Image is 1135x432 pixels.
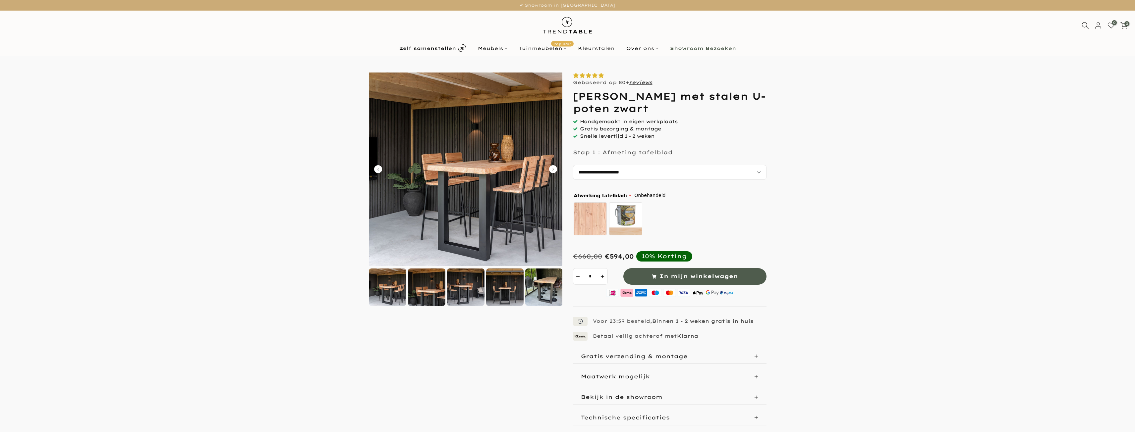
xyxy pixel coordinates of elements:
[593,318,754,324] p: Voor 23:59 besteld,
[581,414,670,421] p: Technische specificaties
[620,44,664,52] a: Over ons
[581,353,688,360] p: Gratis verzending & montage
[573,165,766,180] select: autocomplete="off"
[580,133,654,139] span: Snelle levertijd 1 - 2 weken
[572,44,620,52] a: Kleurstalen
[374,165,382,173] button: Carousel Back Arrow
[573,90,766,115] h1: [PERSON_NAME] met stalen U-poten zwart
[583,268,598,285] input: Quantity
[551,41,574,46] span: Populair
[598,268,608,285] button: increment
[670,46,736,51] b: Showroom Bezoeken
[549,165,557,173] button: Carousel Next Arrow
[593,333,698,339] p: Betaal veilig achteraf met
[581,394,662,400] p: Bekijk in de showroom
[1124,21,1129,26] span: 0
[369,268,406,306] img: Douglas bartafel met stalen U-poten zwart
[472,44,513,52] a: Meubels
[399,46,456,51] b: Zelf samenstellen
[447,268,484,306] img: Douglas bartafel met stalen U-poten zwart
[629,79,653,85] a: reviews
[623,268,766,285] button: In mijn winkelwagen
[513,44,572,52] a: TuinmeubelenPopulair
[574,193,631,198] span: Afwerking tafelblad:
[1107,22,1115,29] a: 0
[1112,20,1117,25] span: 0
[1120,22,1127,29] a: 0
[634,191,665,200] span: Onbehandeld
[573,149,673,156] p: Stap 1 : Afmeting tafelblad
[625,79,629,85] strong: +
[408,268,445,306] img: Douglas bartafel met stalen U-poten zwart
[573,79,653,85] p: Gebaseerd op 80
[642,253,687,260] div: 10% Korting
[581,373,650,380] p: Maatwerk mogelijk
[659,271,738,281] span: In mijn winkelwagen
[486,268,524,306] img: Douglas bartafel met stalen U-poten zwart
[369,72,562,266] img: Douglas bartafel met stalen U-poten zwart
[677,333,698,339] strong: Klarna
[525,268,563,306] img: Douglas bartafel met stalen U-poten zwart gepoedercoat
[580,126,661,132] span: Gratis bezorging & montage
[539,11,596,40] img: trend-table
[573,268,583,285] button: decrement
[664,44,742,52] a: Showroom Bezoeken
[573,253,602,260] div: €660,00
[652,318,754,324] strong: Binnen 1 - 2 weken gratis in huis
[8,2,1127,9] p: ✔ Showroom in [GEOGRAPHIC_DATA]
[580,119,678,124] span: Handgemaakt in eigen werkplaats
[393,42,472,54] a: Zelf samenstellen
[605,253,634,260] div: €594,00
